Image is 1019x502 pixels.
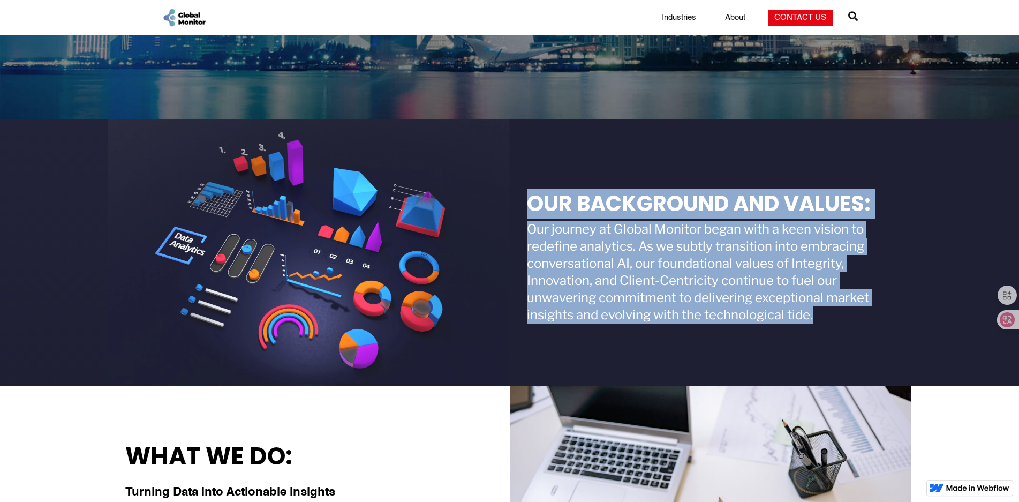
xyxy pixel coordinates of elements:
a: Industries [655,12,703,23]
strong: What We Do: [125,439,292,473]
a: Contact Us [768,10,833,26]
a:  [848,7,858,28]
a: home [162,8,207,28]
div: Our journey at Global Monitor began with a keen vision to redefine analytics. As we subtly transi... [527,221,894,324]
img: Made in Webflow [946,485,1009,491]
span:  [848,9,858,24]
a: About [719,12,752,23]
h1: Our Background and Values: [527,192,894,215]
h1: Turning Data into Actionable Insights [125,486,335,499]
